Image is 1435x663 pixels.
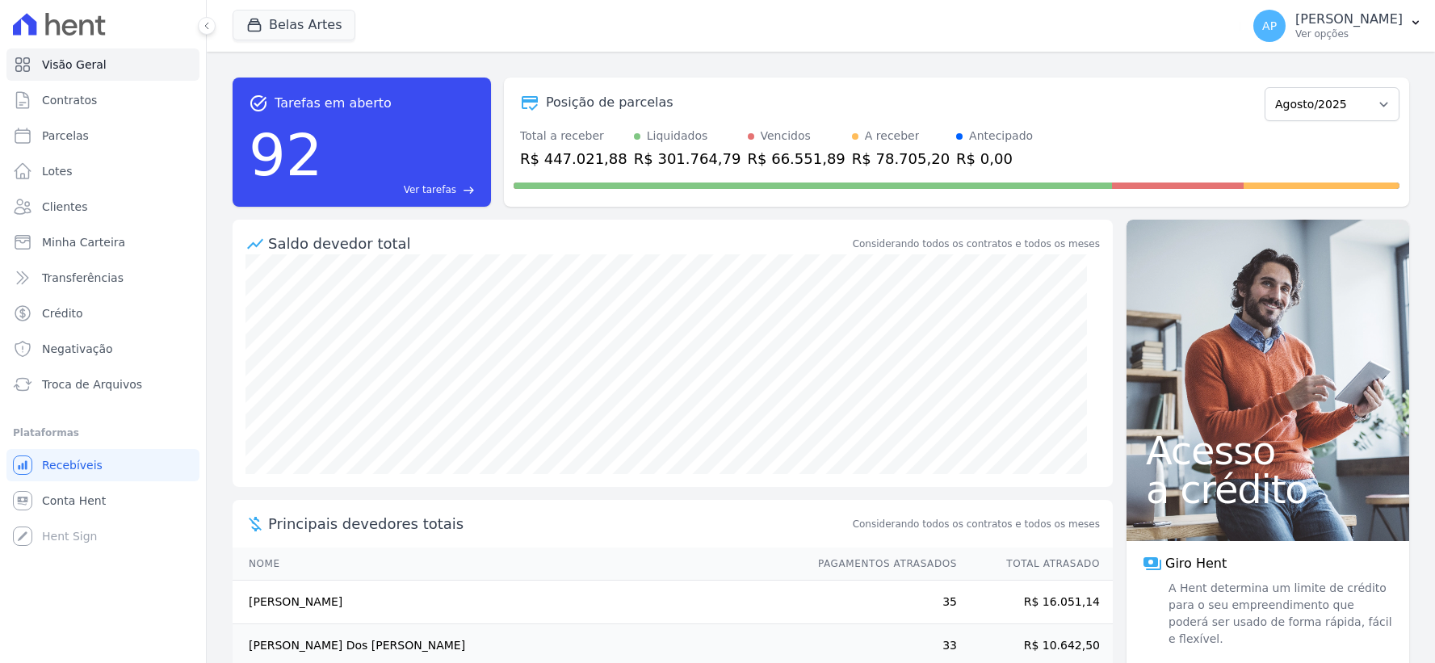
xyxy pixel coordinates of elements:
[803,581,958,624] td: 35
[13,423,193,443] div: Plataformas
[268,513,850,535] span: Principais devedores totais
[6,262,199,294] a: Transferências
[6,485,199,517] a: Conta Hent
[6,226,199,258] a: Minha Carteira
[249,113,323,197] div: 92
[852,148,950,170] div: R$ 78.705,20
[958,581,1113,624] td: R$ 16.051,14
[865,128,920,145] div: A receber
[1165,554,1227,573] span: Giro Hent
[6,48,199,81] a: Visão Geral
[546,93,673,112] div: Posição de parcelas
[634,148,741,170] div: R$ 301.764,79
[1146,470,1390,509] span: a crédito
[803,548,958,581] th: Pagamentos Atrasados
[42,341,113,357] span: Negativação
[520,148,627,170] div: R$ 447.021,88
[1165,580,1393,648] span: A Hent determina um limite de crédito para o seu empreendimento que poderá ser usado de forma ráp...
[6,449,199,481] a: Recebíveis
[42,305,83,321] span: Crédito
[463,184,475,196] span: east
[6,120,199,152] a: Parcelas
[329,183,475,197] a: Ver tarefas east
[956,148,1033,170] div: R$ 0,00
[42,234,125,250] span: Minha Carteira
[1240,3,1435,48] button: AP [PERSON_NAME] Ver opções
[42,57,107,73] span: Visão Geral
[6,191,199,223] a: Clientes
[42,270,124,286] span: Transferências
[233,581,803,624] td: [PERSON_NAME]
[853,237,1100,251] div: Considerando todos os contratos e todos os meses
[6,368,199,401] a: Troca de Arquivos
[6,84,199,116] a: Contratos
[42,493,106,509] span: Conta Hent
[1295,11,1403,27] p: [PERSON_NAME]
[233,10,355,40] button: Belas Artes
[42,199,87,215] span: Clientes
[6,333,199,365] a: Negativação
[6,155,199,187] a: Lotes
[761,128,811,145] div: Vencidos
[42,376,142,392] span: Troca de Arquivos
[42,128,89,144] span: Parcelas
[404,183,456,197] span: Ver tarefas
[853,517,1100,531] span: Considerando todos os contratos e todos os meses
[1295,27,1403,40] p: Ver opções
[647,128,708,145] div: Liquidados
[268,233,850,254] div: Saldo devedor total
[42,457,103,473] span: Recebíveis
[1146,431,1390,470] span: Acesso
[520,128,627,145] div: Total a receber
[1262,20,1277,31] span: AP
[275,94,392,113] span: Tarefas em aberto
[958,548,1113,581] th: Total Atrasado
[748,148,845,170] div: R$ 66.551,89
[233,548,803,581] th: Nome
[42,163,73,179] span: Lotes
[42,92,97,108] span: Contratos
[969,128,1033,145] div: Antecipado
[6,297,199,329] a: Crédito
[249,94,268,113] span: task_alt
